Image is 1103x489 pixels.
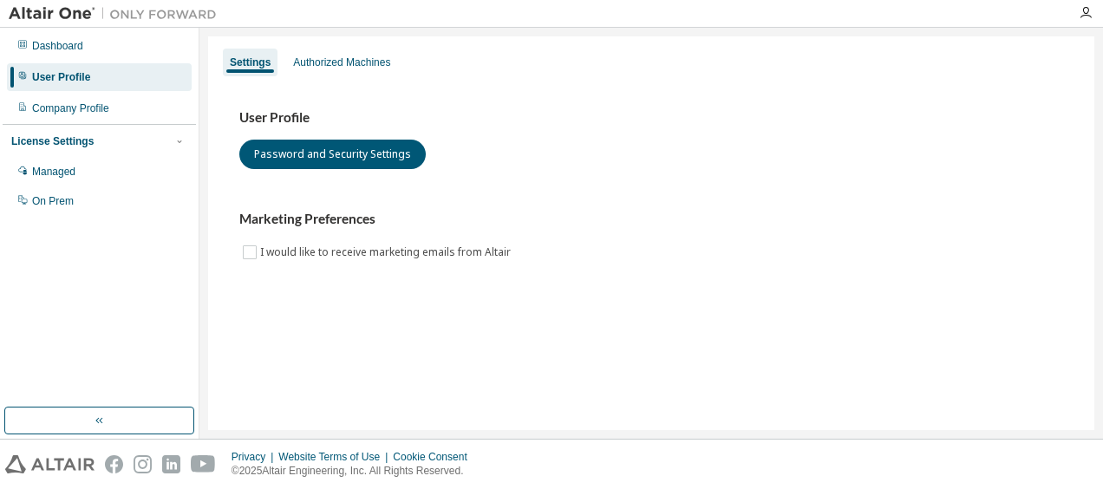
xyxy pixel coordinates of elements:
[105,455,123,473] img: facebook.svg
[293,55,390,69] div: Authorized Machines
[239,211,1063,228] h3: Marketing Preferences
[278,450,393,464] div: Website Terms of Use
[239,140,426,169] button: Password and Security Settings
[9,5,225,23] img: Altair One
[162,455,180,473] img: linkedin.svg
[230,55,271,69] div: Settings
[232,450,278,464] div: Privacy
[232,464,478,479] p: © 2025 Altair Engineering, Inc. All Rights Reserved.
[393,450,477,464] div: Cookie Consent
[239,109,1063,127] h3: User Profile
[32,39,83,53] div: Dashboard
[11,134,94,148] div: License Settings
[5,455,95,473] img: altair_logo.svg
[191,455,216,473] img: youtube.svg
[134,455,152,473] img: instagram.svg
[260,242,514,263] label: I would like to receive marketing emails from Altair
[32,194,74,208] div: On Prem
[32,165,75,179] div: Managed
[32,101,109,115] div: Company Profile
[32,70,90,84] div: User Profile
